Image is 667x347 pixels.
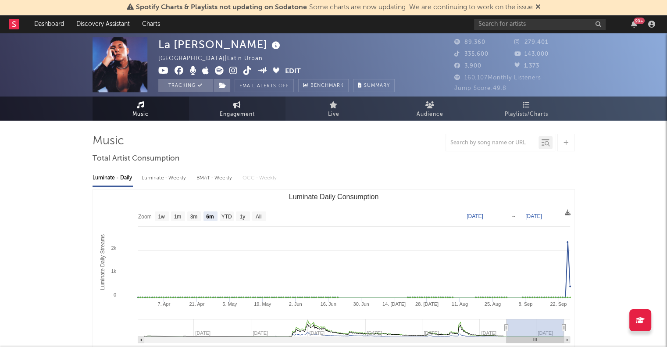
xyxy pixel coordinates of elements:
[206,214,214,220] text: 6m
[220,109,255,120] span: Engagement
[239,214,245,220] text: 1y
[514,39,548,45] span: 279,401
[222,301,237,307] text: 5. May
[189,97,285,121] a: Engagement
[320,301,336,307] text: 16. Jun
[550,301,567,307] text: 22. Sep
[157,301,170,307] text: 7. Apr
[328,109,339,120] span: Live
[255,214,261,220] text: All
[190,214,197,220] text: 3m
[446,140,539,147] input: Search by song name or URL
[221,214,232,220] text: YTD
[93,97,189,121] a: Music
[100,234,106,290] text: Luminate Daily Streams
[142,171,188,186] div: Luminate - Weekly
[353,79,395,92] button: Summary
[511,213,516,219] text: →
[158,214,165,220] text: 1w
[417,109,443,120] span: Audience
[196,171,234,186] div: BMAT - Weekly
[278,84,289,89] em: Off
[298,79,349,92] a: Benchmark
[28,15,70,33] a: Dashboard
[111,268,116,274] text: 1k
[474,19,606,30] input: Search for artists
[382,301,406,307] text: 14. [DATE]
[132,109,149,120] span: Music
[289,301,302,307] text: 2. Jun
[454,63,482,69] span: 3,900
[158,79,213,92] button: Tracking
[158,54,273,64] div: [GEOGRAPHIC_DATA] | Latin Urban
[454,39,485,45] span: 89,360
[535,4,541,11] span: Dismiss
[353,301,369,307] text: 30. Jun
[415,301,438,307] text: 28. [DATE]
[93,154,179,164] span: Total Artist Consumption
[514,63,539,69] span: 1,373
[70,15,136,33] a: Discovery Assistant
[454,86,506,91] span: Jump Score: 49.8
[310,81,344,91] span: Benchmark
[478,97,575,121] a: Playlists/Charts
[254,301,271,307] text: 19. May
[505,109,548,120] span: Playlists/Charts
[136,4,533,11] span: : Some charts are now updating. We are continuing to work on the issue
[138,214,152,220] text: Zoom
[136,15,166,33] a: Charts
[136,4,307,11] span: Spotify Charts & Playlists not updating on Sodatone
[285,97,382,121] a: Live
[235,79,294,92] button: Email AlertsOff
[382,97,478,121] a: Audience
[525,213,542,219] text: [DATE]
[364,83,390,88] span: Summary
[514,51,549,57] span: 143,000
[158,37,282,52] div: La [PERSON_NAME]
[631,21,637,28] button: 99+
[174,214,181,220] text: 1m
[454,75,541,81] span: 160,107 Monthly Listeners
[454,51,489,57] span: 335,600
[467,213,483,219] text: [DATE]
[93,171,133,186] div: Luminate - Daily
[289,193,378,200] text: Luminate Daily Consumption
[111,245,116,250] text: 2k
[113,292,116,297] text: 0
[634,18,645,24] div: 99 +
[451,301,467,307] text: 11. Aug
[285,66,301,77] button: Edit
[189,301,204,307] text: 21. Apr
[484,301,500,307] text: 25. Aug
[518,301,532,307] text: 8. Sep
